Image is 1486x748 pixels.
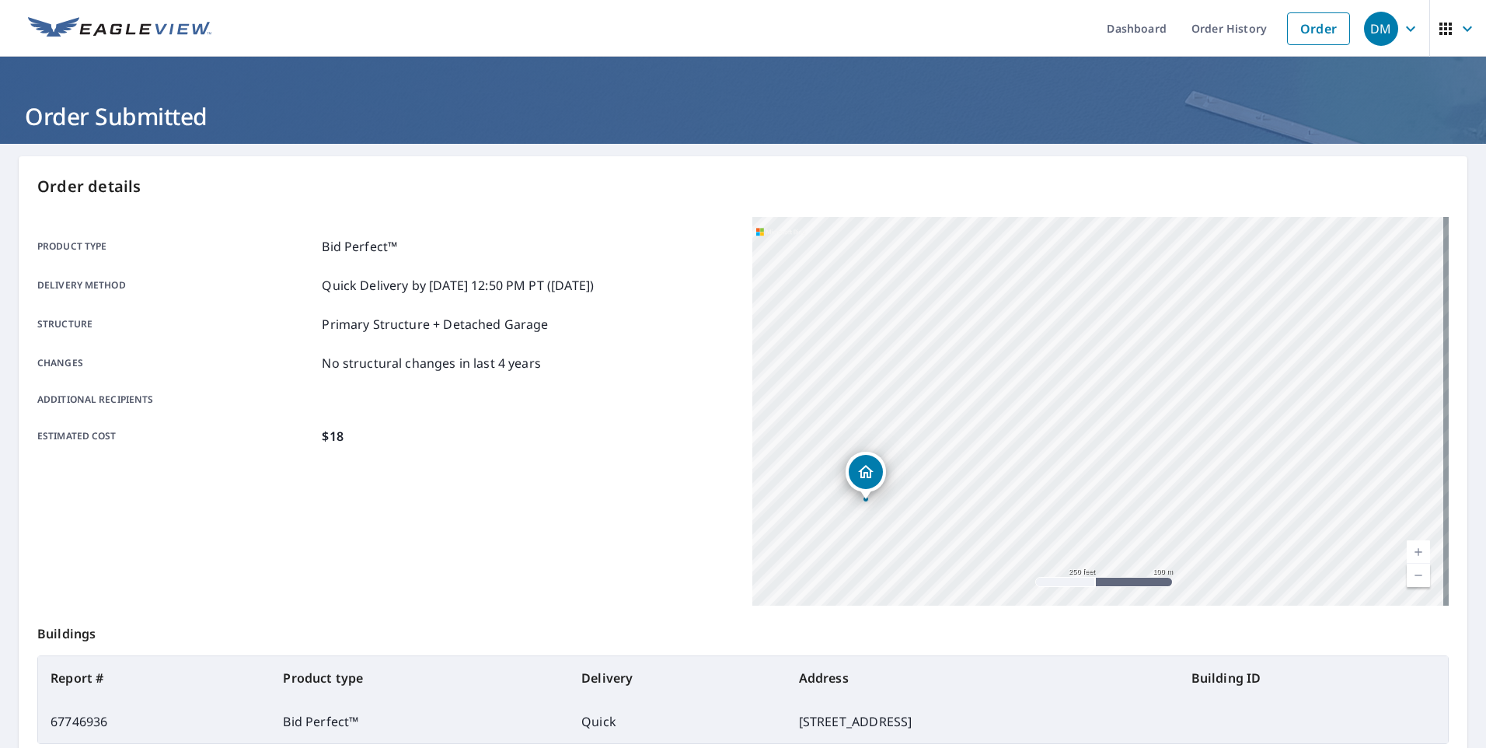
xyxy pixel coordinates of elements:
[787,656,1179,700] th: Address
[322,354,541,372] p: No structural changes in last 4 years
[322,237,397,256] p: Bid Perfect™
[569,700,787,743] td: Quick
[322,276,594,295] p: Quick Delivery by [DATE] 12:50 PM PT ([DATE])
[38,700,270,743] td: 67746936
[38,656,270,700] th: Report #
[37,276,316,295] p: Delivery method
[1364,12,1398,46] div: DM
[569,656,787,700] th: Delivery
[37,393,316,407] p: Additional recipients
[322,315,548,334] p: Primary Structure + Detached Garage
[787,700,1179,743] td: [STREET_ADDRESS]
[28,17,211,40] img: EV Logo
[322,427,343,446] p: $18
[1179,656,1448,700] th: Building ID
[19,100,1467,132] h1: Order Submitted
[1407,564,1430,587] a: Current Level 17, Zoom Out
[1287,12,1350,45] a: Order
[37,354,316,372] p: Changes
[846,452,886,500] div: Dropped pin, building 1, Residential property, 5332 W Rafter Circle St Tucson, AZ 85713
[37,237,316,256] p: Product type
[270,656,569,700] th: Product type
[37,606,1449,655] p: Buildings
[37,315,316,334] p: Structure
[37,427,316,446] p: Estimated cost
[270,700,569,743] td: Bid Perfect™
[37,175,1449,198] p: Order details
[1407,540,1430,564] a: Current Level 17, Zoom In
